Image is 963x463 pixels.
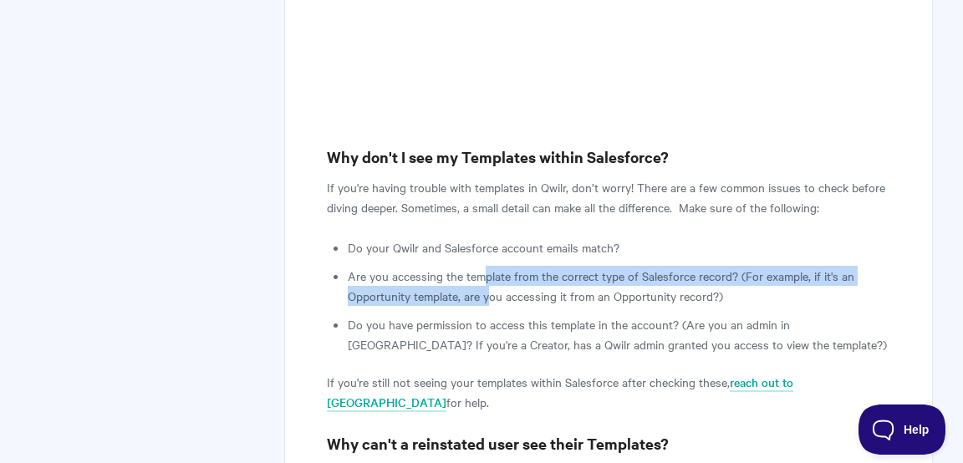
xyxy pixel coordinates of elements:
[327,432,890,455] h3: Why can't a reinstated user see their Templates?
[327,145,890,169] h3: Why don't I see my Templates within Salesforce?
[327,177,890,217] p: If you're having trouble with templates in Qwilr, don’t worry! There are a few common issues to c...
[859,404,946,455] iframe: Toggle Customer Support
[348,266,890,306] li: Are you accessing the template from the correct type of Salesforce record? (For example, if it's ...
[348,314,890,354] li: Do you have permission to access this template in the account? (Are you an admin in [GEOGRAPHIC_D...
[327,372,890,412] p: If you're still not seeing your templates within Salesforce after checking these, for help.
[348,237,890,257] li: Do your Qwilr and Salesforce account emails match?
